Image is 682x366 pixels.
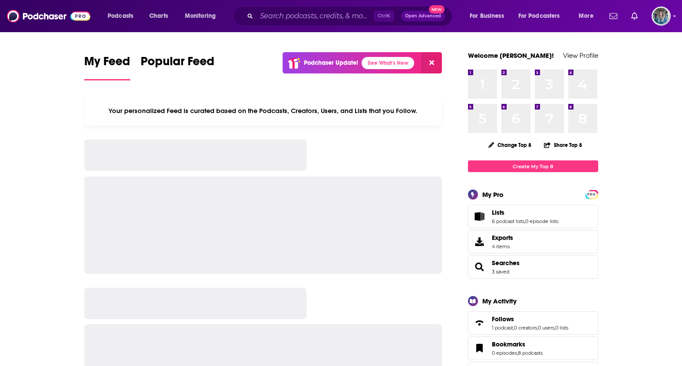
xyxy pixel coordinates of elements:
[141,54,214,74] span: Popular Feed
[492,315,514,323] span: Follows
[492,325,513,331] a: 1 podcast
[544,136,583,153] button: Share Top 8
[525,218,558,224] a: 0 episode lists
[586,191,597,198] span: PRO
[518,10,560,22] span: For Podcasters
[141,54,214,80] a: Popular Feed
[468,160,598,172] a: Create My Top 8
[492,209,504,216] span: Lists
[555,325,568,331] a: 0 lists
[471,236,488,248] span: Exports
[492,243,513,250] span: 4 items
[149,10,168,22] span: Charts
[362,57,414,69] a: See What's New
[471,261,488,273] a: Searches
[374,10,394,22] span: Ctrl K
[429,5,445,13] span: New
[471,342,488,354] a: Bookmarks
[483,140,537,150] button: Change Top 8
[492,350,517,356] a: 0 episodes
[84,96,442,126] div: Your personalized Feed is curated based on the Podcasts, Creators, Users, and Lists that you Follow.
[513,9,573,23] button: open menu
[468,51,554,60] a: Welcome [PERSON_NAME]!
[185,10,216,22] span: Monitoring
[470,10,504,22] span: For Business
[401,11,445,21] button: Open AdvancedNew
[652,7,671,26] span: Logged in as EllaDavidson
[84,54,130,74] span: My Feed
[573,9,604,23] button: open menu
[524,218,525,224] span: ,
[579,10,593,22] span: More
[492,234,513,242] span: Exports
[468,311,598,335] span: Follows
[563,51,598,60] a: View Profile
[464,9,515,23] button: open menu
[492,315,568,323] a: Follows
[492,209,558,216] a: Lists
[513,325,514,331] span: ,
[468,205,598,228] span: Lists
[514,325,537,331] a: 0 creators
[492,269,509,275] a: 3 saved
[241,6,461,26] div: Search podcasts, credits, & more...
[471,210,488,223] a: Lists
[468,336,598,360] span: Bookmarks
[144,9,173,23] a: Charts
[652,7,671,26] img: User Profile
[554,325,555,331] span: ,
[102,9,145,23] button: open menu
[304,59,358,67] p: Podchaser Update!
[468,230,598,253] a: Exports
[405,14,441,18] span: Open Advanced
[492,218,524,224] a: 6 podcast lists
[537,325,538,331] span: ,
[179,9,227,23] button: open menu
[518,350,543,356] a: 8 podcasts
[257,9,374,23] input: Search podcasts, credits, & more...
[471,317,488,329] a: Follows
[468,255,598,279] span: Searches
[492,340,525,348] span: Bookmarks
[482,190,504,199] div: My Pro
[492,340,543,348] a: Bookmarks
[586,191,597,197] a: PRO
[538,325,554,331] a: 0 users
[652,7,671,26] button: Show profile menu
[108,10,133,22] span: Podcasts
[7,8,90,24] img: Podchaser - Follow, Share and Rate Podcasts
[482,297,517,305] div: My Activity
[606,9,621,23] a: Show notifications dropdown
[517,350,518,356] span: ,
[84,54,130,80] a: My Feed
[628,9,641,23] a: Show notifications dropdown
[492,259,520,267] a: Searches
